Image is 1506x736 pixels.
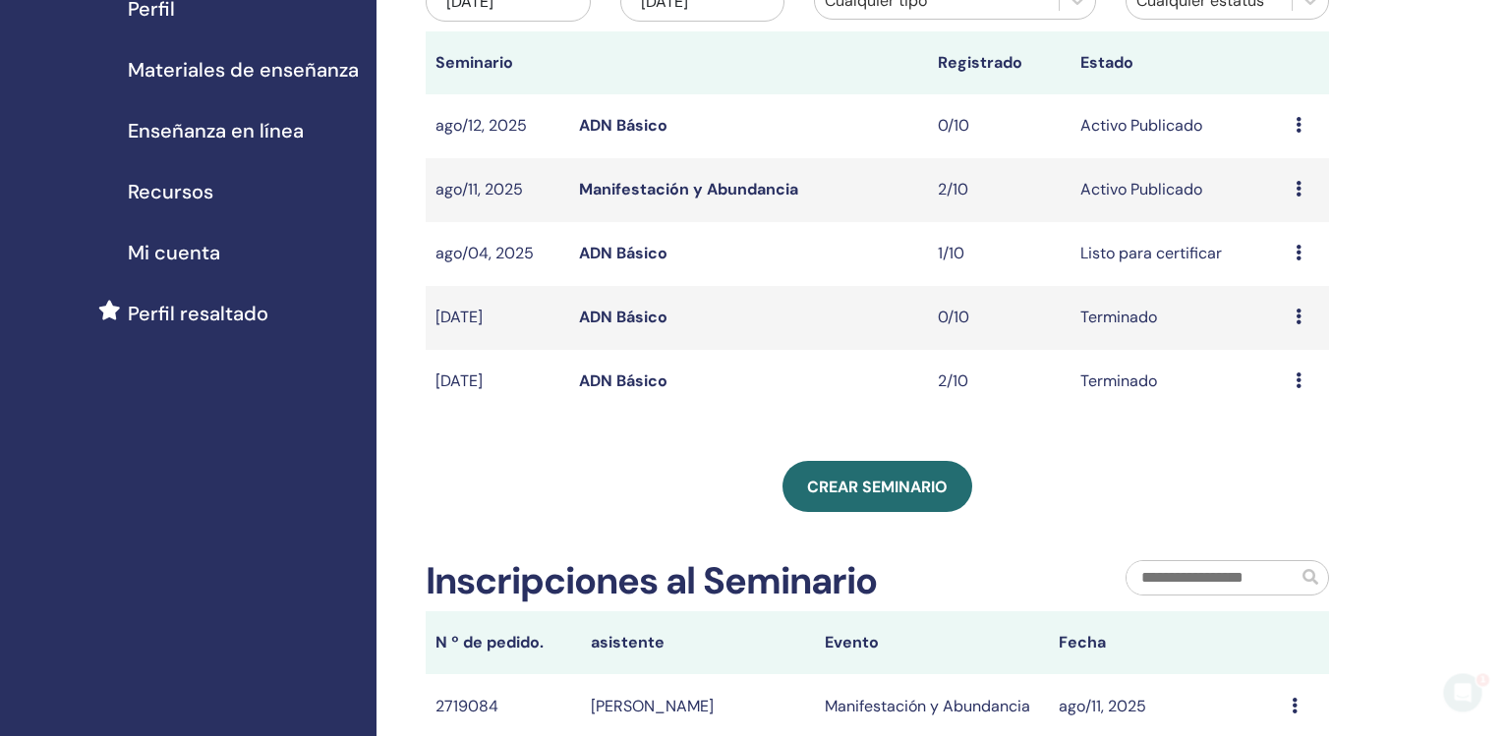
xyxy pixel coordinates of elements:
[1439,669,1486,716] iframe: Intercom live chat
[1071,286,1286,350] td: Terminado
[426,31,569,94] th: Seminario
[807,477,948,497] span: Crear seminario
[426,222,569,286] td: ago/04, 2025
[1071,158,1286,222] td: Activo Publicado
[426,559,877,604] h2: Inscripciones al Seminario
[928,222,1072,286] td: 1/10
[426,286,569,350] td: [DATE]
[928,31,1072,94] th: Registrado
[426,350,569,414] td: [DATE]
[579,307,667,327] a: ADN Básico
[426,611,581,674] th: N º de pedido.
[1049,611,1283,674] th: Fecha
[1479,669,1495,685] span: 1
[128,55,359,85] span: Materiales de enseñanza
[579,115,667,136] a: ADN Básico
[128,116,304,145] span: Enseñanza en línea
[1071,94,1286,158] td: Activo Publicado
[1071,31,1286,94] th: Estado
[928,94,1072,158] td: 0/10
[128,299,268,328] span: Perfil resaltado
[579,370,667,391] a: ADN Básico
[426,94,569,158] td: ago/12, 2025
[782,461,972,512] a: Crear seminario
[1071,350,1286,414] td: Terminado
[928,286,1072,350] td: 0/10
[928,350,1072,414] td: 2/10
[579,243,667,263] a: ADN Básico
[426,158,569,222] td: ago/11, 2025
[1071,222,1286,286] td: Listo para certificar
[815,611,1049,674] th: Evento
[579,179,798,199] a: Manifestación y Abundancia
[581,611,815,674] th: asistente
[128,177,213,206] span: Recursos
[128,238,220,267] span: Mi cuenta
[928,158,1072,222] td: 2/10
